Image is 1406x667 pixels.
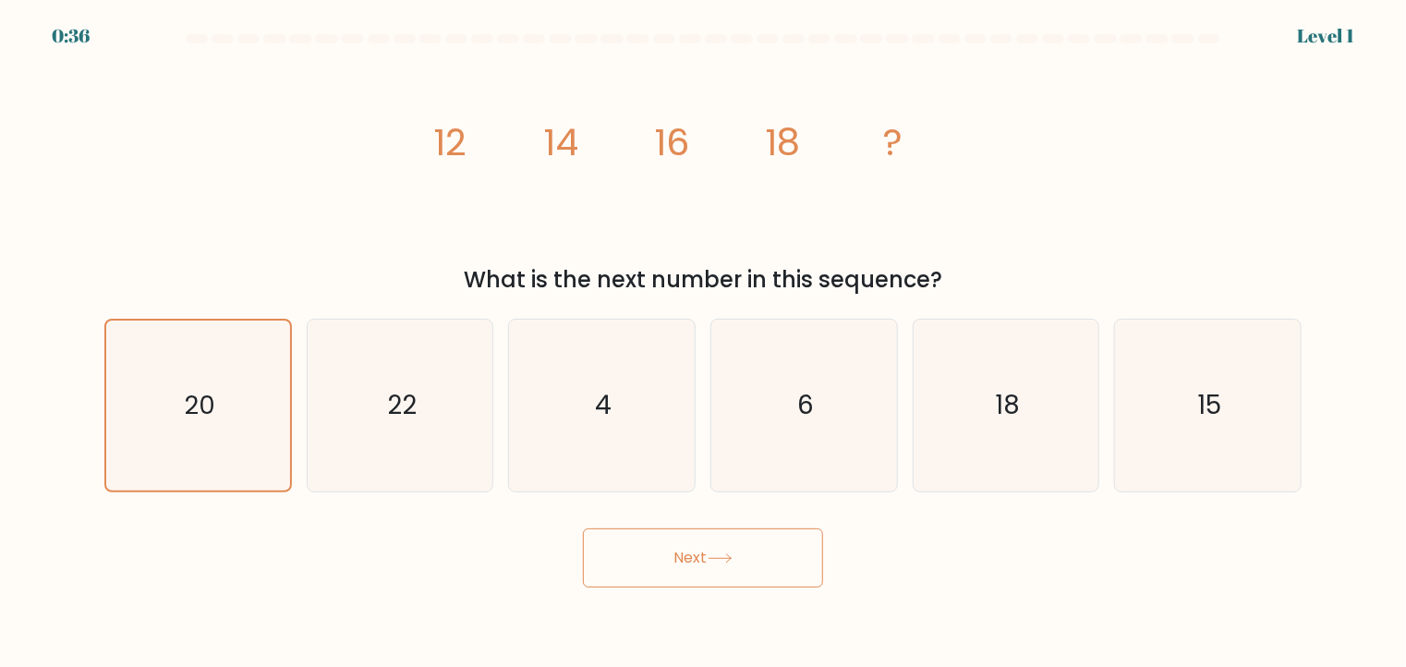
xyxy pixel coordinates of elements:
[52,22,90,50] div: 0:36
[433,116,467,168] tspan: 12
[797,387,814,423] text: 6
[1297,22,1354,50] div: Level 1
[543,116,578,168] tspan: 14
[884,116,903,168] tspan: ?
[1197,387,1221,423] text: 15
[184,387,215,423] text: 20
[596,387,612,423] text: 4
[115,263,1291,297] div: What is the next number in this sequence?
[387,387,417,423] text: 22
[995,387,1020,423] text: 18
[765,116,800,168] tspan: 18
[654,116,689,168] tspan: 16
[583,528,823,588] button: Next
